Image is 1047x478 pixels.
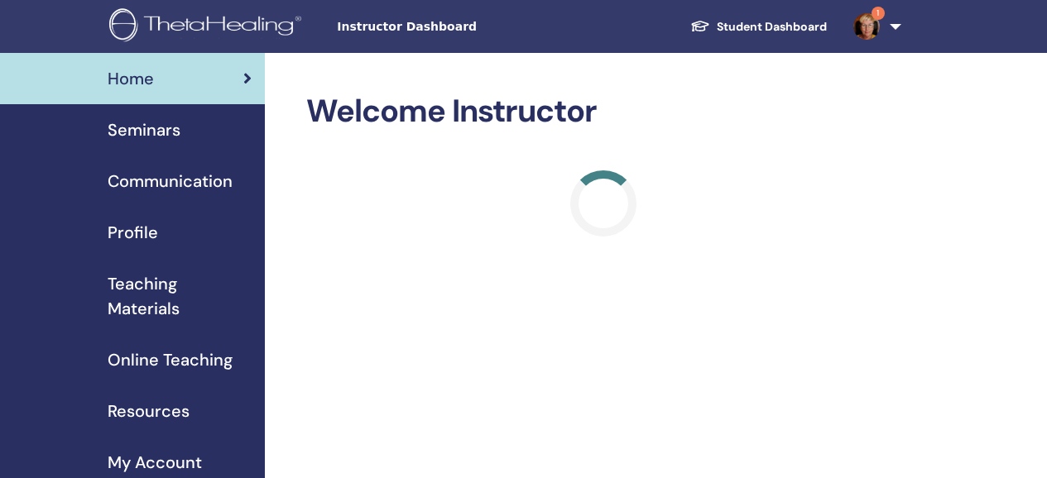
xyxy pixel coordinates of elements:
[108,450,202,475] span: My Account
[853,13,880,40] img: default.jpg
[108,66,154,91] span: Home
[108,399,190,423] span: Resources
[306,93,901,131] h2: Welcome Instructor
[108,117,180,142] span: Seminars
[108,347,233,372] span: Online Teaching
[872,7,885,20] span: 1
[337,18,585,36] span: Instructor Dashboard
[108,220,158,245] span: Profile
[690,19,710,33] img: graduation-cap-white.svg
[108,271,252,321] span: Teaching Materials
[677,12,840,42] a: Student Dashboard
[108,169,233,194] span: Communication
[109,8,307,45] img: logo.png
